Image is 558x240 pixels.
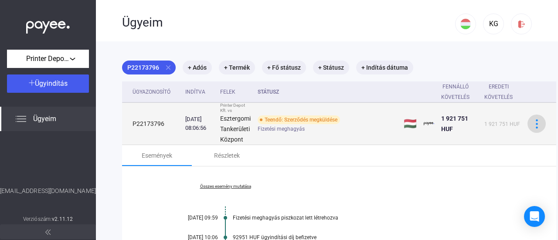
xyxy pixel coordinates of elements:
[356,61,413,74] mat-chip: + Indítás dátuma
[45,230,51,235] img: arrow-double-left-grey.svg
[185,115,213,132] div: [DATE] 08:06:56
[122,15,455,30] div: Ügyeim
[233,215,513,221] div: Fizetési meghagyás piszkozat lett létrehozva
[26,54,70,64] span: Printer Depot Kft.
[166,184,285,189] a: Összes esemény mutatása
[254,81,400,103] th: Státusz
[142,150,172,161] div: Események
[484,121,520,127] span: 1 921 751 HUF
[7,50,89,68] button: Printer Depot Kft.
[7,74,89,93] button: Ügyindítás
[484,81,521,102] div: Eredeti követelés
[164,64,172,71] mat-icon: close
[532,119,541,128] img: more-blue
[527,115,546,133] button: more-blue
[441,81,470,102] div: Fennálló követelés
[185,87,205,97] div: Indítva
[441,81,477,102] div: Fennálló követelés
[486,19,501,29] div: KG
[517,20,526,29] img: logout-red
[52,216,73,222] strong: v2.11.12
[33,114,56,124] span: Ügyeim
[16,114,26,124] img: list.svg
[29,80,35,86] img: plus-white.svg
[133,87,178,97] div: Ügyazonosító
[133,87,170,97] div: Ügyazonosító
[262,61,306,74] mat-chip: + Fő státusz
[424,118,434,129] img: payee-logo
[166,215,218,221] div: [DATE] 09:59
[511,14,532,34] button: logout-red
[122,103,182,145] td: P22173796
[258,115,340,124] div: Teendő: Szerződés megküldése
[460,19,471,29] img: HU
[220,87,251,97] div: Felek
[185,87,213,97] div: Indítva
[220,87,235,97] div: Felek
[26,16,70,34] img: white-payee-white-dot.svg
[258,124,305,134] span: Fizetési meghagyás
[313,61,349,74] mat-chip: + Státusz
[220,103,251,113] div: Printer Depot Kft. vs
[220,115,251,143] strong: Esztergomi Tankerületi Központ
[441,115,468,132] span: 1 921 751 HUF
[524,206,545,227] div: Open Intercom Messenger
[122,61,176,74] mat-chip: P22173796
[455,14,476,34] button: HU
[219,61,255,74] mat-chip: + Termék
[400,103,420,145] td: 🇭🇺
[35,79,68,88] span: Ügyindítás
[483,14,504,34] button: KG
[484,81,513,102] div: Eredeti követelés
[214,150,240,161] div: Részletek
[183,61,212,74] mat-chip: + Adós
